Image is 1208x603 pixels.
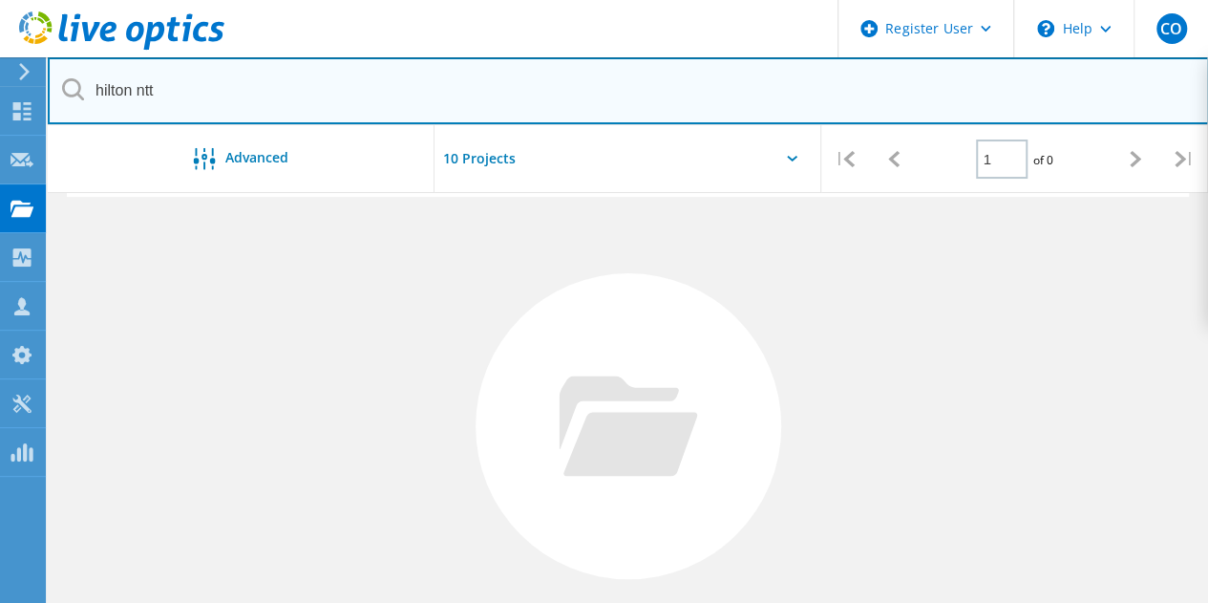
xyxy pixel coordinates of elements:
[1159,125,1208,193] div: |
[225,151,288,164] span: Advanced
[19,40,224,54] a: Live Optics Dashboard
[1032,152,1052,168] span: of 0
[1037,20,1054,37] svg: \n
[1160,21,1182,36] span: CO
[821,125,870,193] div: |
